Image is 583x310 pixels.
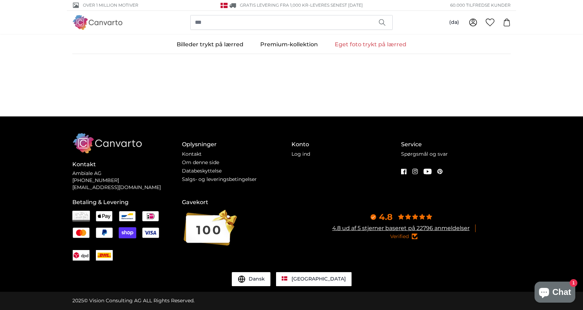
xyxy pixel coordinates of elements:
a: Salgs- og leveringsbetingelser [182,176,257,182]
inbox-online-store-chat: Shopify-webshopchat [532,282,577,304]
a: Log ind [291,151,310,157]
img: Invoice [72,211,90,222]
a: Billeder trykt på lærred [168,35,252,54]
a: Danmark [GEOGRAPHIC_DATA] [276,272,352,286]
a: Om denne side [182,159,219,166]
span: Leveres senest [DATE] [310,2,363,8]
img: DPD [73,252,90,258]
span: - [308,2,363,8]
button: (da) [444,16,465,29]
span: GRATIS Levering fra 1,000 kr [240,2,308,8]
img: Canvarto [72,15,123,29]
span: 60.000 tilfredse kunder [450,2,511,8]
span: Dansk [249,276,265,283]
h4: Betaling & Levering [72,198,182,207]
button: Dansk [232,272,270,286]
span: 2025 [72,297,84,304]
a: Spørgsmål og svar [401,151,448,157]
img: DHLINT [96,252,113,258]
a: Eget foto trykt på lærred [326,35,415,54]
span: Over 1 million motiver [83,2,138,8]
p: Ambiale AG [PHONE_NUMBER] [EMAIL_ADDRESS][DOMAIN_NAME] [72,170,182,191]
h4: Gavekort [182,198,291,207]
a: Kontakt [182,151,202,157]
h4: Oplysninger [182,140,291,149]
a: 4.8 4.8 ud af 5 stjerner baseret på 22796 anmeldelserVerified [291,211,511,241]
a: 4.8 ud af 5 stjerner baseret på 22796 anmeldelser [332,225,470,231]
h4: Service [401,140,511,149]
div: © Vision Consulting AG ALL Rights Reserved. [72,297,195,304]
span: [GEOGRAPHIC_DATA] [291,276,346,282]
a: Databeskyttelse [182,168,222,174]
h4: Konto [291,140,401,149]
h4: Kontakt [72,160,182,169]
img: Danmark [221,3,228,8]
a: Premium-kollektion [252,35,326,54]
img: Danmark [282,276,287,281]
